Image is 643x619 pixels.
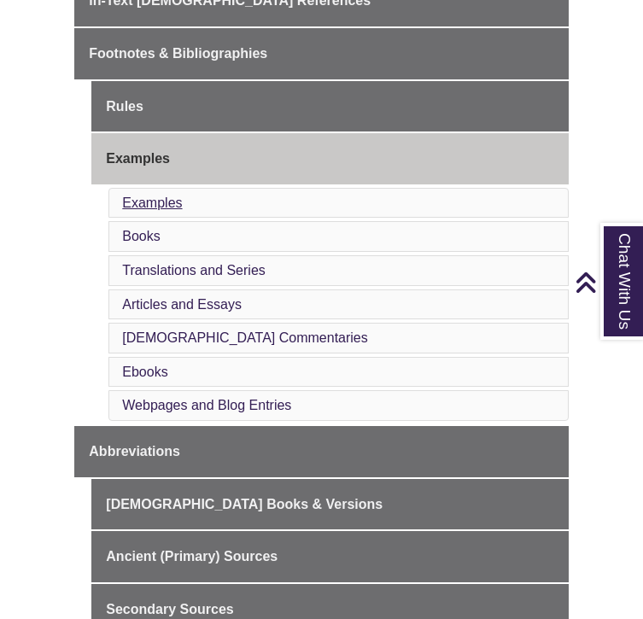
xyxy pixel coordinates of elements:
a: Ancient (Primary) Sources [91,531,568,582]
span: Abbreviations [89,444,180,458]
a: Examples [122,196,182,210]
a: Books [122,229,160,243]
a: Webpages and Blog Entries [122,398,291,412]
a: Footnotes & Bibliographies [74,28,568,79]
a: [DEMOGRAPHIC_DATA] Commentaries [122,330,367,345]
a: Back to Top [575,271,639,294]
a: Examples [91,133,568,184]
a: Rules [91,81,568,132]
a: [DEMOGRAPHIC_DATA] Books & Versions [91,479,568,530]
a: Articles and Essays [122,297,242,312]
a: Translations and Series [122,263,266,277]
a: Ebooks [122,365,167,379]
span: Footnotes & Bibliographies [89,46,267,61]
a: Abbreviations [74,426,568,477]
